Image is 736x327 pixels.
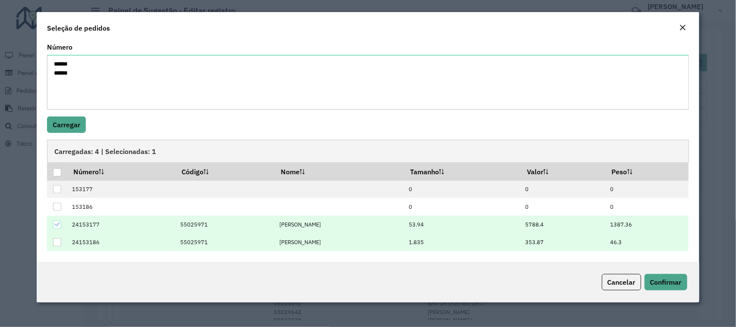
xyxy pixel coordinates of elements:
[404,233,521,251] td: 1.835
[404,181,521,198] td: 0
[47,23,110,33] h4: Seleção de pedidos
[47,140,689,162] div: Carregadas: 4 | Selecionadas: 1
[645,274,687,290] button: Confirmar
[68,162,175,180] th: Número
[68,233,175,251] td: 24153186
[606,198,689,216] td: 0
[650,278,682,286] span: Confirmar
[68,198,175,216] td: 153186
[606,216,689,233] td: 1387.36
[47,116,86,133] button: Carregar
[175,216,275,233] td: 55025971
[521,181,606,198] td: 0
[404,216,521,233] td: 53.94
[521,233,606,251] td: 353.87
[68,181,175,198] td: 153177
[606,162,689,180] th: Peso
[608,278,636,286] span: Cancelar
[68,216,175,233] td: 24153177
[521,216,606,233] td: 5788.4
[175,162,275,180] th: Código
[521,162,606,180] th: Valor
[175,233,275,251] td: 55025971
[275,233,404,251] td: [PERSON_NAME]
[677,22,689,34] button: Close
[606,233,689,251] td: 46.3
[47,42,72,52] label: Número
[602,274,641,290] button: Cancelar
[275,162,404,180] th: Nome
[606,181,689,198] td: 0
[680,24,686,31] em: Fechar
[521,198,606,216] td: 0
[275,216,404,233] td: [PERSON_NAME]
[404,198,521,216] td: 0
[404,162,521,180] th: Tamanho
